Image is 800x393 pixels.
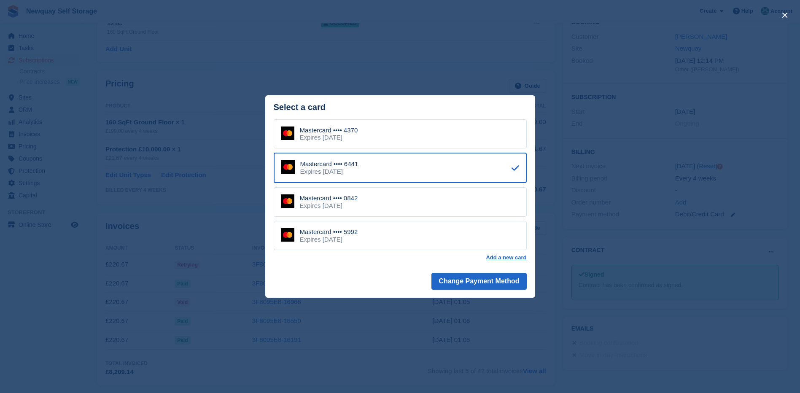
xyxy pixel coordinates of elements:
[281,228,294,242] img: Mastercard Logo
[300,168,358,175] div: Expires [DATE]
[300,194,358,202] div: Mastercard •••• 0842
[281,160,295,174] img: Mastercard Logo
[486,254,526,261] a: Add a new card
[431,273,526,290] button: Change Payment Method
[300,236,358,243] div: Expires [DATE]
[281,127,294,140] img: Mastercard Logo
[281,194,294,208] img: Mastercard Logo
[778,8,792,22] button: close
[300,134,358,141] div: Expires [DATE]
[300,228,358,236] div: Mastercard •••• 5992
[274,102,527,112] div: Select a card
[300,202,358,210] div: Expires [DATE]
[300,160,358,168] div: Mastercard •••• 6441
[300,127,358,134] div: Mastercard •••• 4370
